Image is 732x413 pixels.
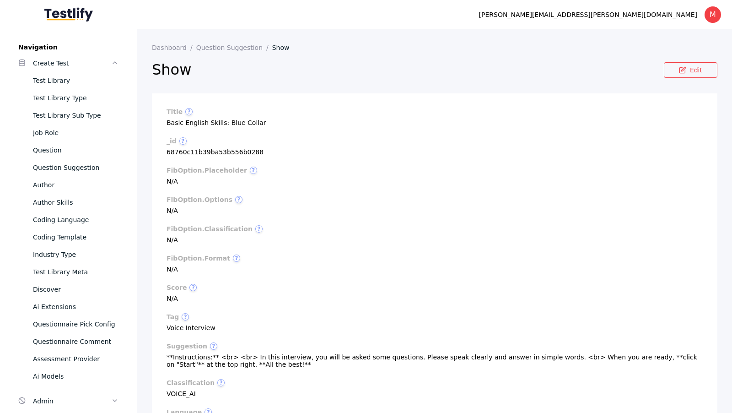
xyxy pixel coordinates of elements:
[44,7,93,22] img: Testlify - Backoffice
[664,62,717,78] a: Edit
[11,124,126,141] a: Job Role
[33,162,118,173] div: Question Suggestion
[33,214,118,225] div: Coding Language
[167,313,703,321] label: tag
[167,225,703,233] label: fibOption.classification
[33,319,118,330] div: Questionnaire Pick Config
[33,179,118,190] div: Author
[11,315,126,333] a: Questionnaire Pick Config
[167,255,703,273] section: N/A
[217,379,225,386] span: ?
[33,266,118,277] div: Test Library Meta
[33,58,111,69] div: Create Test
[167,379,703,397] section: VOICE_AI
[250,167,257,174] span: ?
[167,196,703,203] label: fibOption.options
[11,228,126,246] a: Coding Template
[33,284,118,295] div: Discover
[11,368,126,385] a: Ai Models
[33,301,118,312] div: Ai Extensions
[167,196,703,214] section: N/A
[167,108,703,115] label: title
[152,44,196,51] a: Dashboard
[705,6,721,23] div: M
[11,194,126,211] a: Author Skills
[33,232,118,243] div: Coding Template
[11,350,126,368] a: Assessment Provider
[255,225,263,233] span: ?
[167,313,703,331] section: Voice Interview
[33,371,118,382] div: Ai Models
[33,249,118,260] div: Industry Type
[33,197,118,208] div: Author Skills
[33,75,118,86] div: Test Library
[167,137,703,145] label: _id
[33,92,118,103] div: Test Library Type
[479,9,697,20] div: [PERSON_NAME][EMAIL_ADDRESS][PERSON_NAME][DOMAIN_NAME]
[11,333,126,350] a: Questionnaire Comment
[167,284,703,302] section: N/A
[167,167,703,185] section: N/A
[11,281,126,298] a: Discover
[11,159,126,176] a: Question Suggestion
[167,342,703,368] section: **Instructions:** <br> <br> In this interview, you will be asked some questions. Please speak cle...
[167,379,703,386] label: classification
[272,44,297,51] a: Show
[167,167,703,174] label: fibOption.placeholder
[233,255,240,262] span: ?
[152,60,664,79] h2: Show
[179,137,187,145] span: ?
[11,43,126,51] label: Navigation
[167,255,703,262] label: fibOption.format
[11,72,126,89] a: Test Library
[167,137,703,156] section: 68760c11b39ba53b556b0288
[11,211,126,228] a: Coding Language
[11,246,126,263] a: Industry Type
[182,313,189,321] span: ?
[11,263,126,281] a: Test Library Meta
[196,44,272,51] a: Question Suggestion
[11,176,126,194] a: Author
[11,107,126,124] a: Test Library Sub Type
[235,196,242,203] span: ?
[167,284,703,291] label: score
[33,396,111,407] div: Admin
[210,342,217,350] span: ?
[167,342,703,350] label: suggestion
[33,145,118,156] div: Question
[33,127,118,138] div: Job Role
[167,108,703,126] section: Basic English Skills: Blue Collar
[33,336,118,347] div: Questionnaire Comment
[167,225,703,244] section: N/A
[185,108,193,115] span: ?
[11,89,126,107] a: Test Library Type
[11,298,126,315] a: Ai Extensions
[189,284,197,291] span: ?
[33,353,118,364] div: Assessment Provider
[33,110,118,121] div: Test Library Sub Type
[11,141,126,159] a: Question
